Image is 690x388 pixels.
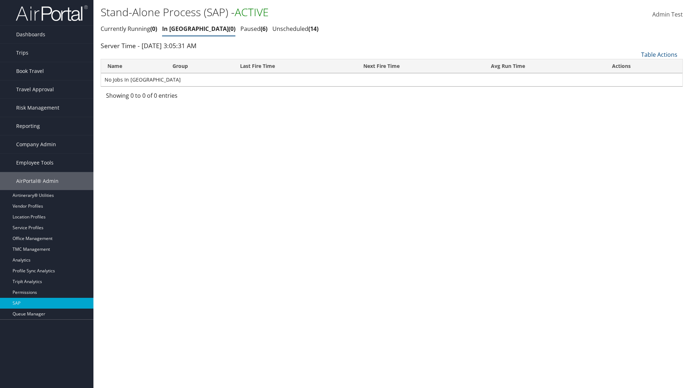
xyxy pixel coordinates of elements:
[240,25,267,33] a: Paused6
[101,59,166,73] th: Name: activate to sort column ascending
[234,59,357,73] th: Last Fire Time: activate to sort column ascending
[16,154,54,172] span: Employee Tools
[308,25,318,33] span: 14
[101,5,489,20] h1: Stand-Alone Process (SAP) -
[229,25,235,33] span: 0
[235,5,269,19] span: ACTIVE
[16,44,28,62] span: Trips
[16,117,40,135] span: Reporting
[16,5,88,22] img: airportal-logo.png
[166,59,233,73] th: Group: activate to sort column ascending
[101,41,683,50] div: Server Time - [DATE] 3:05:31 AM
[16,62,44,80] span: Book Travel
[652,4,683,26] a: Admin Test
[106,91,241,103] div: Showing 0 to 0 of 0 entries
[101,73,682,86] td: No Jobs In [GEOGRAPHIC_DATA]
[272,25,318,33] a: Unscheduled14
[16,80,54,98] span: Travel Approval
[261,25,267,33] span: 6
[652,10,683,18] span: Admin Test
[357,59,484,73] th: Next Fire Time: activate to sort column descending
[641,51,677,59] a: Table Actions
[150,25,157,33] span: 0
[16,26,45,43] span: Dashboards
[101,25,157,33] a: Currently Running0
[16,172,59,190] span: AirPortal® Admin
[16,135,56,153] span: Company Admin
[16,99,59,117] span: Risk Management
[484,59,606,73] th: Avg Run Time: activate to sort column ascending
[162,25,235,33] a: In [GEOGRAPHIC_DATA]0
[606,59,682,73] th: Actions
